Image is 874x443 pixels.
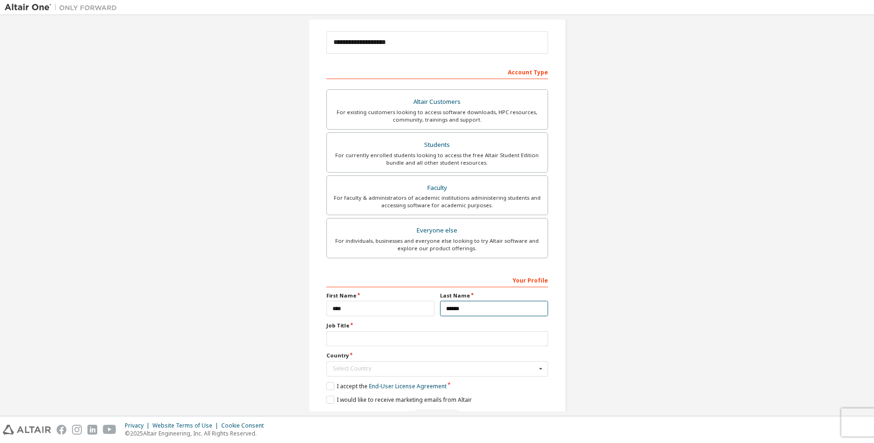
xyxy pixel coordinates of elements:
[332,182,542,195] div: Faculty
[72,425,82,435] img: instagram.svg
[326,352,548,359] label: Country
[125,429,269,437] p: © 2025 Altair Engineering, Inc. All Rights Reserved.
[440,292,548,299] label: Last Name
[332,138,542,152] div: Students
[5,3,122,12] img: Altair One
[326,396,472,404] label: I would like to receive marketing emails from Altair
[326,322,548,329] label: Job Title
[326,292,434,299] label: First Name
[326,382,447,390] label: I accept the
[333,366,536,371] div: Select Country
[3,425,51,435] img: altair_logo.svg
[152,422,221,429] div: Website Terms of Use
[326,409,548,423] div: Read and acccept EULA to continue
[326,272,548,287] div: Your Profile
[332,152,542,167] div: For currently enrolled students looking to access the free Altair Student Edition bundle and all ...
[326,64,548,79] div: Account Type
[369,382,447,390] a: End-User License Agreement
[332,237,542,252] div: For individuals, businesses and everyone else looking to try Altair software and explore our prod...
[103,425,116,435] img: youtube.svg
[332,95,542,109] div: Altair Customers
[57,425,66,435] img: facebook.svg
[125,422,152,429] div: Privacy
[87,425,97,435] img: linkedin.svg
[221,422,269,429] div: Cookie Consent
[332,109,542,123] div: For existing customers looking to access software downloads, HPC resources, community, trainings ...
[332,224,542,237] div: Everyone else
[332,194,542,209] div: For faculty & administrators of academic institutions administering students and accessing softwa...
